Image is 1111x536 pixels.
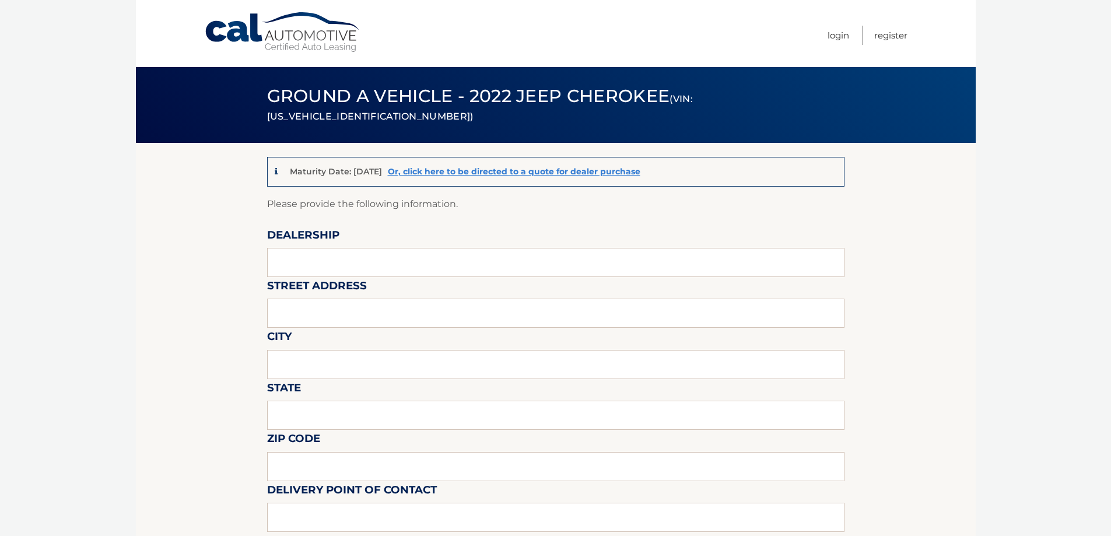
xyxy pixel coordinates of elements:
[267,277,367,299] label: Street Address
[388,166,640,177] a: Or, click here to be directed to a quote for dealer purchase
[828,26,849,45] a: Login
[290,166,382,177] p: Maturity Date: [DATE]
[874,26,907,45] a: Register
[267,379,301,401] label: State
[267,196,844,212] p: Please provide the following information.
[267,85,693,124] span: Ground a Vehicle - 2022 Jeep Cherokee
[204,12,362,53] a: Cal Automotive
[267,481,437,503] label: Delivery Point of Contact
[267,430,320,451] label: Zip Code
[267,226,339,248] label: Dealership
[267,93,693,122] small: (VIN: [US_VEHICLE_IDENTIFICATION_NUMBER])
[267,328,292,349] label: City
